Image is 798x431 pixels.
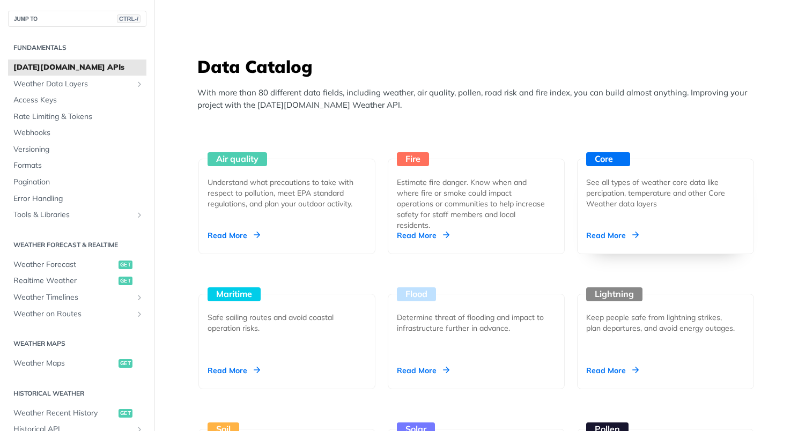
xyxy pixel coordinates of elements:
[8,43,146,53] h2: Fundamentals
[383,254,569,389] a: Flood Determine threat of flooding and impact to infrastructure further in advance. Read More
[13,95,144,106] span: Access Keys
[8,339,146,348] h2: Weather Maps
[197,55,760,78] h3: Data Catalog
[8,389,146,398] h2: Historical Weather
[8,257,146,273] a: Weather Forecastget
[194,119,380,254] a: Air quality Understand what precautions to take with respect to pollution, meet EPA standard regu...
[117,14,141,23] span: CTRL-/
[13,259,116,270] span: Weather Forecast
[135,80,144,88] button: Show subpages for Weather Data Layers
[586,152,630,166] div: Core
[8,240,146,250] h2: Weather Forecast & realtime
[208,287,261,301] div: Maritime
[573,254,758,389] a: Lightning Keep people safe from lightning strikes, plan departures, and avoid energy outages. Rea...
[573,119,758,254] a: Core See all types of weather core data like percipation, temperature and other Core Weather data...
[208,177,358,209] div: Understand what precautions to take with respect to pollution, meet EPA standard regulations, and...
[8,60,146,76] a: [DATE][DOMAIN_NAME] APIs
[13,408,116,419] span: Weather Recent History
[119,409,132,418] span: get
[13,276,116,286] span: Realtime Weather
[8,355,146,371] a: Weather Mapsget
[8,158,146,174] a: Formats
[13,210,132,220] span: Tools & Libraries
[8,174,146,190] a: Pagination
[397,152,429,166] div: Fire
[586,312,736,333] div: Keep people safe from lightning strikes, plan departures, and avoid energy outages.
[13,144,144,155] span: Versioning
[397,365,449,376] div: Read More
[135,211,144,219] button: Show subpages for Tools & Libraries
[13,160,144,171] span: Formats
[13,309,132,319] span: Weather on Routes
[8,191,146,207] a: Error Handling
[13,112,144,122] span: Rate Limiting & Tokens
[208,312,358,333] div: Safe sailing routes and avoid coastal operation risks.
[8,109,146,125] a: Rate Limiting & Tokens
[13,79,132,90] span: Weather Data Layers
[208,152,267,166] div: Air quality
[194,254,380,389] a: Maritime Safe sailing routes and avoid coastal operation risks. Read More
[8,11,146,27] button: JUMP TOCTRL-/
[13,62,144,73] span: [DATE][DOMAIN_NAME] APIs
[8,76,146,92] a: Weather Data LayersShow subpages for Weather Data Layers
[397,312,547,333] div: Determine threat of flooding and impact to infrastructure further in advance.
[13,128,144,138] span: Webhooks
[13,194,144,204] span: Error Handling
[8,125,146,141] a: Webhooks
[397,287,436,301] div: Flood
[8,142,146,158] a: Versioning
[397,230,449,241] div: Read More
[208,230,260,241] div: Read More
[119,359,132,368] span: get
[8,273,146,289] a: Realtime Weatherget
[8,289,146,306] a: Weather TimelinesShow subpages for Weather Timelines
[13,358,116,369] span: Weather Maps
[208,365,260,376] div: Read More
[13,292,132,303] span: Weather Timelines
[13,177,144,188] span: Pagination
[119,261,132,269] span: get
[8,207,146,223] a: Tools & LibrariesShow subpages for Tools & Libraries
[383,119,569,254] a: Fire Estimate fire danger. Know when and where fire or smoke could impact operations or communiti...
[586,287,642,301] div: Lightning
[586,365,639,376] div: Read More
[8,92,146,108] a: Access Keys
[119,277,132,285] span: get
[586,230,639,241] div: Read More
[135,293,144,302] button: Show subpages for Weather Timelines
[8,405,146,421] a: Weather Recent Historyget
[8,306,146,322] a: Weather on RoutesShow subpages for Weather on Routes
[135,310,144,318] button: Show subpages for Weather on Routes
[197,87,760,111] p: With more than 80 different data fields, including weather, air quality, pollen, road risk and fi...
[397,177,547,231] div: Estimate fire danger. Know when and where fire or smoke could impact operations or communities to...
[586,177,736,209] div: See all types of weather core data like percipation, temperature and other Core Weather data layers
